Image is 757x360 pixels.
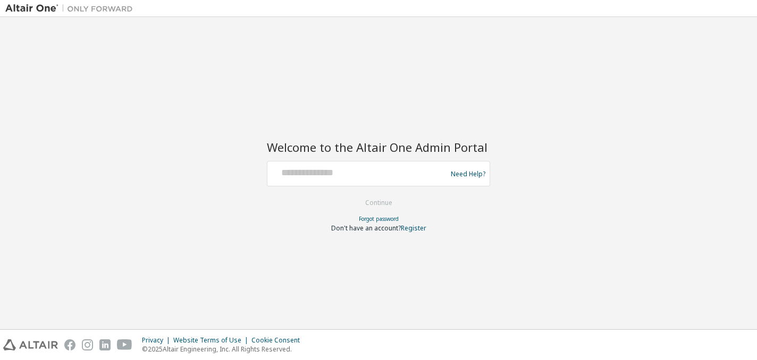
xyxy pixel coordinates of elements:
[142,345,306,354] p: © 2025 Altair Engineering, Inc. All Rights Reserved.
[251,336,306,345] div: Cookie Consent
[3,339,58,350] img: altair_logo.svg
[99,339,111,350] img: linkedin.svg
[267,140,490,155] h2: Welcome to the Altair One Admin Portal
[64,339,75,350] img: facebook.svg
[331,224,401,233] span: Don't have an account?
[359,215,399,222] a: Forgot password
[142,336,173,345] div: Privacy
[173,336,251,345] div: Website Terms of Use
[117,339,132,350] img: youtube.svg
[401,224,426,233] a: Register
[5,3,138,14] img: Altair One
[82,339,93,350] img: instagram.svg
